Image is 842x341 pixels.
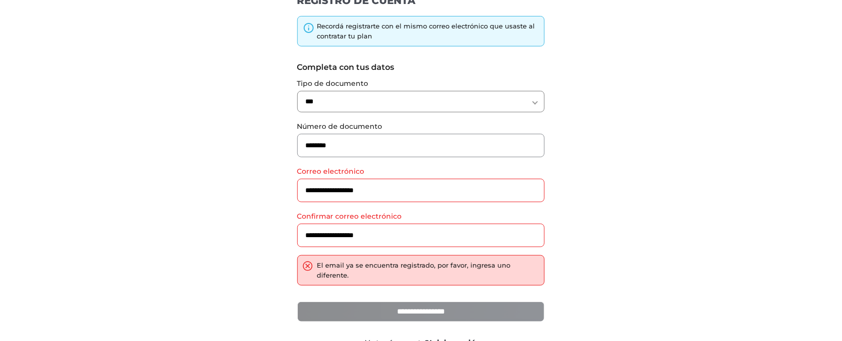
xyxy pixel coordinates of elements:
div: El email ya se encuentra registrado, por favor, ingresa uno diferente. [317,261,540,280]
label: Número de documento [297,121,545,132]
div: Recordá registrarte con el mismo correo electrónico que usaste al contratar tu plan [317,21,540,41]
label: Tipo de documento [297,78,545,89]
h1: An Error Was Encountered [25,20,811,43]
label: Correo electrónico [297,166,545,177]
p: Unable to load the requested file: pwa/ia.php [33,50,803,60]
label: Confirmar correo electrónico [297,211,545,222]
label: Completa con tus datos [297,61,545,73]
